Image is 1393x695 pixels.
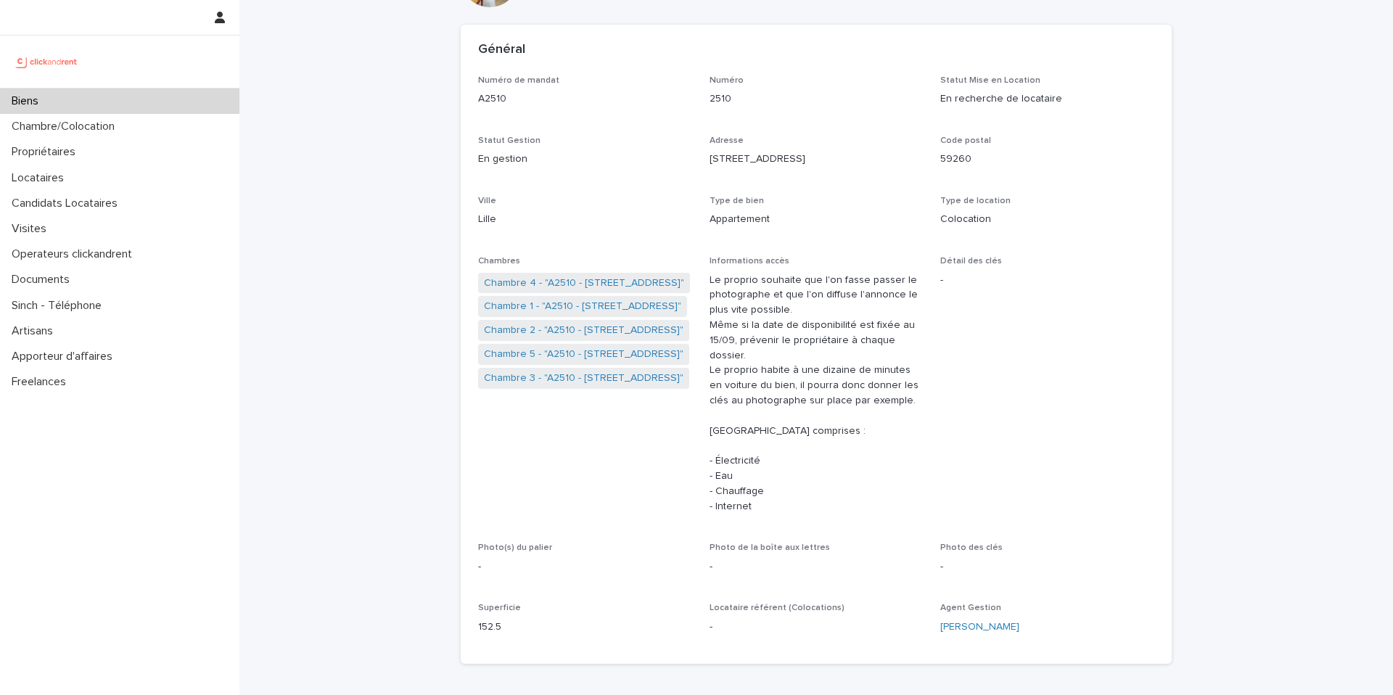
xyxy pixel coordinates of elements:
a: Chambre 1 - "A2510 - [STREET_ADDRESS]" [484,299,681,314]
span: Superficie [478,604,521,612]
p: Visites [6,222,58,236]
span: Photo de la boîte aux lettres [710,543,830,552]
span: Informations accès [710,257,789,266]
a: Chambre 5 - "A2510 - [STREET_ADDRESS]" [484,347,683,362]
span: Agent Gestion [940,604,1001,612]
p: - [710,559,924,575]
span: Photo(s) du palier [478,543,552,552]
p: Propriétaires [6,145,87,159]
span: Statut Mise en Location [940,76,1040,85]
p: - [940,559,1154,575]
p: Chambre/Colocation [6,120,126,133]
span: Type de location [940,197,1011,205]
p: En gestion [478,152,692,167]
span: Locataire référent (Colocations) [710,604,845,612]
span: Statut Gestion [478,136,541,145]
span: Chambres [478,257,520,266]
p: Appartement [710,212,924,227]
p: Operateurs clickandrent [6,247,144,261]
p: A2510 [478,91,692,107]
span: Photo des clés [940,543,1003,552]
a: Chambre 3 - "A2510 - [STREET_ADDRESS]" [484,371,683,386]
p: Sinch - Téléphone [6,299,113,313]
span: Détail des clés [940,257,1002,266]
p: Locataires [6,171,75,185]
p: Colocation [940,212,1154,227]
p: Le proprio souhaite que l'on fasse passer le photographe et que l'on diffuse l'annonce le plus vi... [710,273,924,514]
p: - [478,559,692,575]
p: Freelances [6,375,78,389]
a: [PERSON_NAME] [940,620,1019,635]
a: Chambre 2 - "A2510 - [STREET_ADDRESS]" [484,323,683,338]
span: Ville [478,197,496,205]
span: Adresse [710,136,744,145]
p: Artisans [6,324,65,338]
p: Biens [6,94,50,108]
p: 2510 [710,91,924,107]
p: - [940,273,1154,288]
a: Chambre 4 - "A2510 - [STREET_ADDRESS]" [484,276,684,291]
span: Numéro de mandat [478,76,559,85]
span: Code postal [940,136,991,145]
p: Candidats Locataires [6,197,129,210]
span: Type de bien [710,197,764,205]
span: Numéro [710,76,744,85]
p: Apporteur d'affaires [6,350,124,363]
p: 152.5 [478,620,692,635]
p: [STREET_ADDRESS] [710,152,924,167]
img: UCB0brd3T0yccxBKYDjQ [12,47,82,76]
h2: Général [478,42,525,58]
p: Lille [478,212,692,227]
p: - [710,620,924,635]
p: 59260 [940,152,1154,167]
p: En recherche de locataire [940,91,1154,107]
p: Documents [6,273,81,287]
